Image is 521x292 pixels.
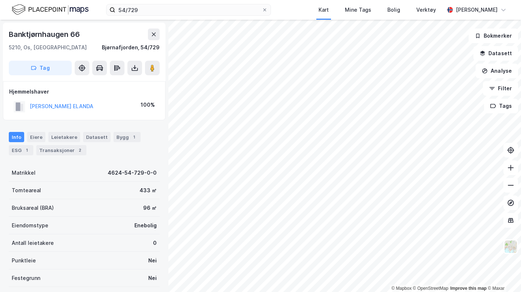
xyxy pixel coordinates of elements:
input: Søk på adresse, matrikkel, gårdeiere, leietakere eller personer [115,4,262,15]
button: Tag [9,61,72,75]
div: 4624-54-729-0-0 [108,168,157,177]
div: 433 ㎡ [139,186,157,195]
button: Tags [484,99,518,113]
div: Enebolig [134,221,157,230]
div: [PERSON_NAME] [456,5,498,14]
div: ESG [9,145,33,155]
div: Bolig [387,5,400,14]
div: Bygg [113,132,141,142]
button: Bokmerker [469,29,518,43]
a: Improve this map [450,286,487,291]
div: 100% [141,101,155,109]
div: Transaksjoner [36,145,86,155]
button: Filter [483,81,518,96]
div: 2 [76,147,83,154]
div: Kontrollprogram for chat [484,257,521,292]
div: 1 [23,147,30,154]
div: Nei [148,256,157,265]
div: Leietakere [48,132,80,142]
div: 96 ㎡ [143,204,157,212]
div: Kart [319,5,329,14]
div: Punktleie [12,256,36,265]
div: Verktøy [416,5,436,14]
div: Festegrunn [12,274,40,282]
div: Bjørnafjorden, 54/729 [102,43,160,52]
div: Banktjørnhaugen 66 [9,29,81,40]
div: Antall leietakere [12,239,54,247]
a: Mapbox [391,286,412,291]
div: Datasett [83,132,111,142]
div: Tomteareal [12,186,41,195]
div: Matrikkel [12,168,36,177]
div: Bruksareal (BRA) [12,204,54,212]
div: Mine Tags [345,5,371,14]
div: 1 [130,133,138,141]
div: Info [9,132,24,142]
div: 5210, Os, [GEOGRAPHIC_DATA] [9,43,87,52]
img: logo.f888ab2527a4732fd821a326f86c7f29.svg [12,3,89,16]
iframe: Chat Widget [484,257,521,292]
div: 0 [153,239,157,247]
div: Hjemmelshaver [9,87,159,96]
img: Z [504,240,518,254]
a: OpenStreetMap [413,286,449,291]
div: Nei [148,274,157,282]
div: Eiendomstype [12,221,48,230]
button: Datasett [473,46,518,61]
div: Eiere [27,132,45,142]
button: Analyse [476,64,518,78]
